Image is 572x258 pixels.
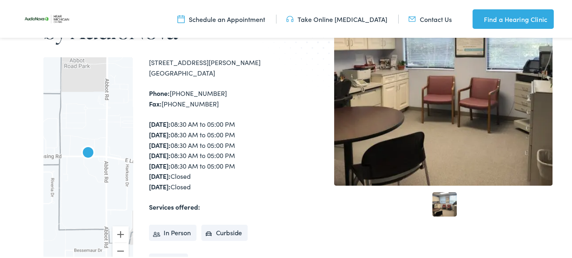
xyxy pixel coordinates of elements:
[149,223,196,240] li: In Person
[432,191,457,215] a: 1
[78,143,98,162] div: Hear Michigan Centers by AudioNova
[112,225,129,241] button: Zoom in
[149,160,171,169] strong: [DATE]:
[473,13,480,23] img: utility icon
[201,223,248,240] li: Curbside
[408,13,416,22] img: utility icon
[149,129,171,138] strong: [DATE]:
[112,242,129,258] button: Zoom out
[149,118,289,191] div: 08:30 AM to 05:00 PM 08:30 AM to 05:00 PM 08:30 AM to 05:00 PM 08:30 AM to 05:00 PM 08:30 AM to 0...
[149,87,289,108] div: [PHONE_NUMBER] [PHONE_NUMBER]
[177,13,185,22] img: utility icon
[149,56,289,77] div: [STREET_ADDRESS][PERSON_NAME] [GEOGRAPHIC_DATA]
[149,150,171,158] strong: [DATE]:
[408,13,452,22] a: Contact Us
[149,139,171,148] strong: [DATE]:
[286,13,387,22] a: Take Online [MEDICAL_DATA]
[149,87,170,96] strong: Phone:
[177,13,265,22] a: Schedule an Appointment
[286,13,294,22] img: utility icon
[473,8,554,28] a: Find a Hearing Clinic
[149,118,171,127] strong: [DATE]:
[149,201,200,210] strong: Services offered:
[149,98,162,107] strong: Fax:
[149,170,171,179] strong: [DATE]:
[149,181,171,190] strong: [DATE]:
